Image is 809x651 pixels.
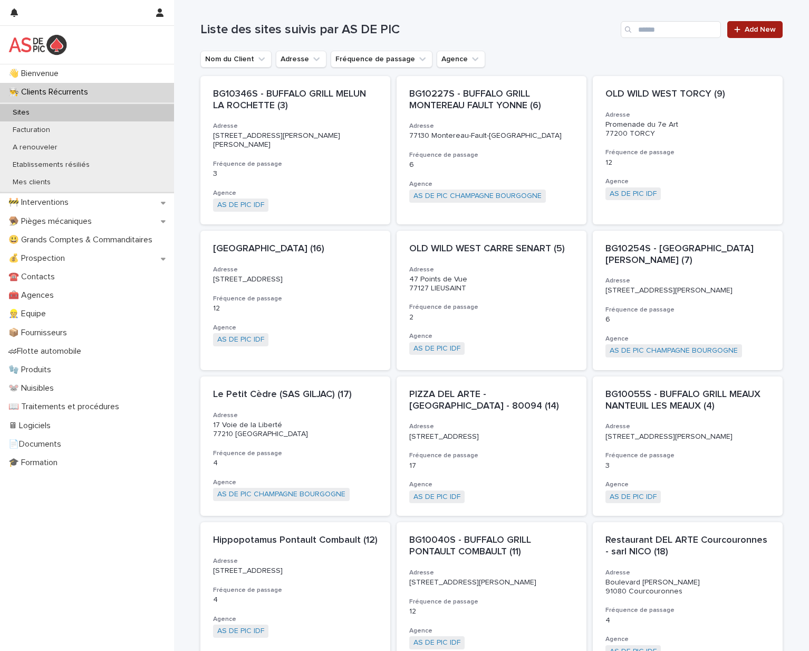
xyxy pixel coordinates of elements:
[605,635,770,644] h3: Agence
[605,111,770,119] h3: Adresse
[213,122,378,130] h3: Adresse
[213,304,378,313] p: 12
[409,275,574,293] p: 47 Points de Vue 77127 LIEUSAINT
[409,598,574,606] h3: Fréquence de passage
[4,108,38,117] p: Sites
[217,335,264,344] a: AS DE PIC IDF
[4,346,90,356] p: 🏎Flotte automobile
[213,411,378,420] h3: Adresse
[727,21,783,38] a: Add New
[4,328,75,338] p: 📦 Fournisseurs
[4,69,67,79] p: 👋 Bienvenue
[213,160,378,168] h3: Fréquence de passage
[213,615,378,624] h3: Agence
[605,569,770,577] h3: Adresse
[200,376,390,516] a: Le Petit Cèdre (SAS GILJAC) (17)Adresse17 Voie de la Liberté 77210 [GEOGRAPHIC_DATA]Fréquence de ...
[409,151,574,159] h3: Fréquence de passage
[409,451,574,460] h3: Fréquence de passage
[331,51,432,68] button: Fréquence de passage
[605,120,770,138] p: Promenade du 7e Art 77200 TORCY
[605,243,770,266] p: BG10254S - [GEOGRAPHIC_DATA][PERSON_NAME] (7)
[8,34,67,55] img: yKcqic14S0S6KrLdrqO6
[593,76,783,224] a: OLD WILD WEST TORCY (9)AdressePromenade du 7e Art 77200 TORCYFréquence de passage12AgenceAS DE PI...
[605,389,770,412] p: BG10055S - BUFFALO GRILL MEAUX NANTEUIL LES MEAUX (4)
[409,480,574,489] h3: Agence
[610,493,657,502] a: AS DE PIC IDF
[213,243,378,255] p: [GEOGRAPHIC_DATA] (16)
[605,89,770,100] p: OLD WILD WEST TORCY (9)
[605,432,770,441] p: [STREET_ADDRESS][PERSON_NAME]
[409,422,574,431] h3: Adresse
[213,324,378,332] h3: Agence
[409,313,574,322] p: 2
[217,201,264,210] a: AS DE PIC IDF
[409,535,574,558] p: BG10040S - BUFFALO GRILL PONTAULT COMBAULT (11)
[213,478,378,487] h3: Agence
[413,192,542,201] a: AS DE PIC CHAMPAGNE BOURGOGNE
[605,461,770,470] p: 3
[213,449,378,458] h3: Fréquence de passage
[409,389,574,412] p: PIZZA DEL ARTE - [GEOGRAPHIC_DATA] - 80094 (14)
[4,290,62,300] p: 🧰 Agences
[276,51,326,68] button: Adresse
[409,569,574,577] h3: Adresse
[409,432,574,441] p: [STREET_ADDRESS]
[200,76,390,224] a: BG10346S - BUFFALO GRILL MELUN LA ROCHETTE (3)Adresse[STREET_ADDRESS][PERSON_NAME][PERSON_NAME]Fr...
[213,189,378,197] h3: Agence
[621,21,721,38] div: Search
[200,231,390,370] a: [GEOGRAPHIC_DATA] (16)Adresse[STREET_ADDRESS]Fréquence de passage12AgenceAS DE PIC IDF
[409,607,574,616] p: 12
[217,490,345,499] a: AS DE PIC CHAMPAGNE BOURGOGNE
[4,383,62,393] p: 🐭 Nuisibles
[409,627,574,635] h3: Agence
[4,458,66,468] p: 🎓 Formation
[4,421,59,431] p: 🖥 Logiciels
[605,535,770,558] p: Restaurant DEL ARTE Courcouronnes - sarl NICO (18)
[409,461,574,470] p: 17
[213,535,378,546] p: Hippopotamus Pontault Combault (12)
[605,286,770,295] p: [STREET_ADDRESS][PERSON_NAME]
[213,567,378,575] p: [STREET_ADDRESS]
[4,143,66,152] p: A renouveler
[605,422,770,431] h3: Adresse
[409,243,574,255] p: OLD WILD WEST CARRE SENART (5)
[409,303,574,312] h3: Fréquence de passage
[409,161,574,169] p: 6
[213,596,378,605] p: 4
[213,275,378,284] p: [STREET_ADDRESS]
[213,266,378,274] h3: Adresse
[213,389,378,401] p: Le Petit Cèdre (SAS GILJAC) (17)
[200,51,272,68] button: Nom du Client
[409,180,574,188] h3: Agence
[605,306,770,314] h3: Fréquence de passage
[593,376,783,516] a: BG10055S - BUFFALO GRILL MEAUX NANTEUIL LES MEAUX (4)Adresse[STREET_ADDRESS][PERSON_NAME]Fréquenc...
[593,231,783,370] a: BG10254S - [GEOGRAPHIC_DATA][PERSON_NAME] (7)Adresse[STREET_ADDRESS][PERSON_NAME]Fréquence de pas...
[409,89,574,111] p: BG10227S - BUFFALO GRILL MONTEREAU FAULT YONNE (6)
[4,126,59,135] p: Facturation
[409,266,574,274] h3: Adresse
[605,335,770,343] h3: Agence
[4,439,70,449] p: 📄Documents
[409,578,574,587] p: [STREET_ADDRESS][PERSON_NAME]
[213,169,378,178] p: 3
[605,451,770,460] h3: Fréquence de passage
[605,480,770,489] h3: Agence
[213,557,378,565] h3: Adresse
[409,131,574,140] p: 77130 Montereau-Fault-[GEOGRAPHIC_DATA]
[213,421,378,439] p: 17 Voie de la Liberté 77210 [GEOGRAPHIC_DATA]
[409,122,574,130] h3: Adresse
[409,332,574,341] h3: Agence
[4,178,59,187] p: Mes clients
[397,76,586,224] a: BG10227S - BUFFALO GRILL MONTEREAU FAULT YONNE (6)Adresse77130 Montereau-Fault-[GEOGRAPHIC_DATA]F...
[605,315,770,324] p: 6
[610,190,657,199] a: AS DE PIC IDF
[213,89,378,111] p: BG10346S - BUFFALO GRILL MELUN LA ROCHETTE (3)
[437,51,485,68] button: Agence
[217,627,264,636] a: AS DE PIC IDF
[413,344,460,353] a: AS DE PIC IDF
[213,131,378,149] p: [STREET_ADDRESS][PERSON_NAME][PERSON_NAME]
[4,253,73,263] p: 💰 Prospection
[200,22,617,37] h1: Liste des sites suivis par AS DE PIC
[605,148,770,157] h3: Fréquence de passage
[4,216,100,227] p: 🪤 Pièges mécaniques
